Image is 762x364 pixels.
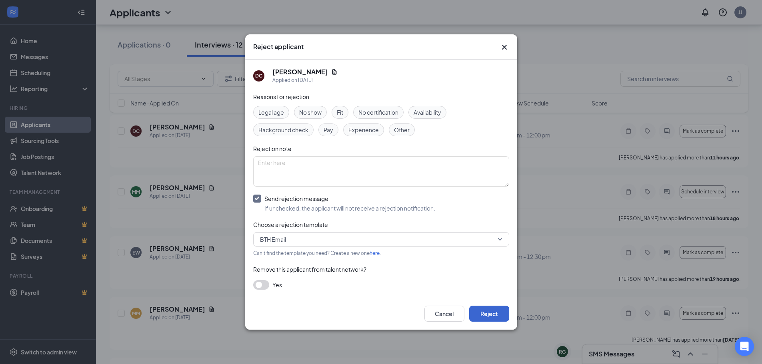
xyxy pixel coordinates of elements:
[414,108,441,117] span: Availability
[370,250,380,256] a: here
[424,306,464,322] button: Cancel
[348,125,379,134] span: Experience
[735,337,754,356] div: Open Intercom Messenger
[255,72,262,79] div: DC
[253,145,292,152] span: Rejection note
[469,306,509,322] button: Reject
[253,250,381,256] span: Can't find the template you need? Create a new one .
[324,125,333,134] span: Pay
[258,108,284,117] span: Legal age
[394,125,410,134] span: Other
[358,108,398,117] span: No certification
[253,221,328,228] span: Choose a rejection template
[337,108,343,117] span: Fit
[260,233,286,245] span: BTH Email
[253,266,366,273] span: Remove this applicant from talent network?
[272,280,282,290] span: Yes
[272,68,328,76] h5: [PERSON_NAME]
[258,125,308,134] span: Background check
[331,69,338,75] svg: Document
[272,76,338,84] div: Applied on [DATE]
[253,42,304,51] h3: Reject applicant
[500,42,509,52] svg: Cross
[500,42,509,52] button: Close
[299,108,322,117] span: No show
[253,93,309,100] span: Reasons for rejection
